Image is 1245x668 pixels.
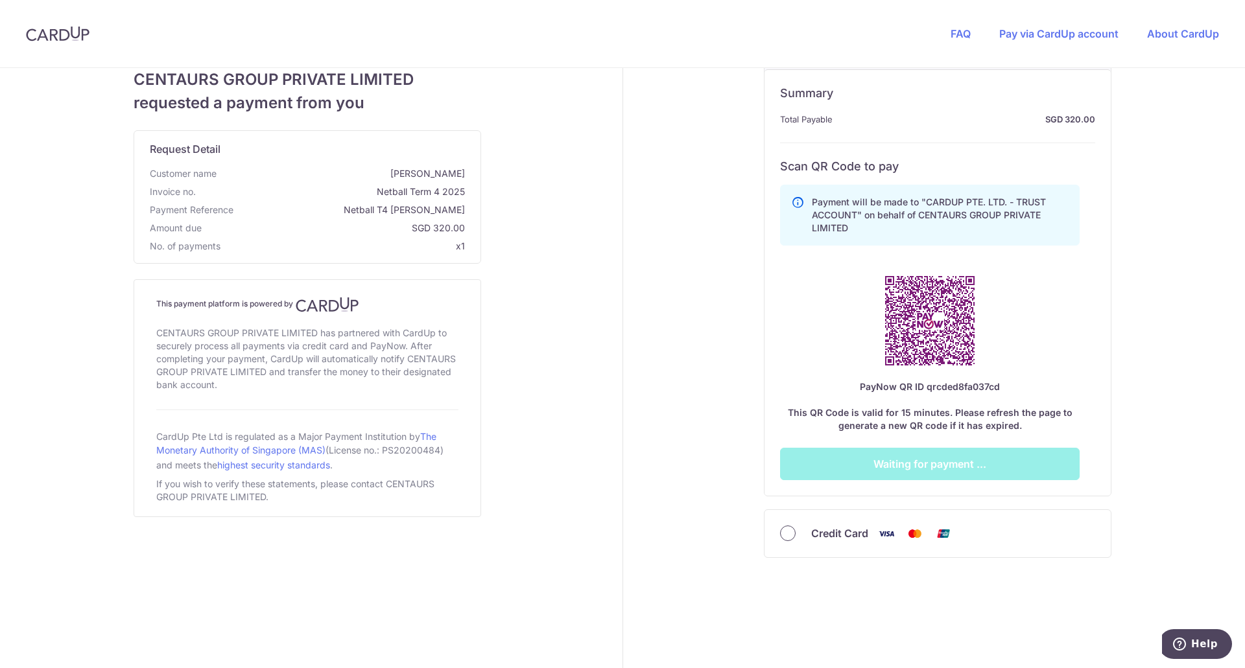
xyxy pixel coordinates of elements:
span: Netball T4 [PERSON_NAME] [239,203,465,216]
div: This QR Code is valid for 15 minutes. Please refresh the page to generate a new QR code if it has... [780,380,1080,432]
img: Union Pay [931,525,956,542]
span: qrcded8fa037cd [927,381,1000,392]
span: Invoice no. [150,185,196,198]
img: CardUp [26,26,89,41]
span: requested a payment from you [134,91,481,115]
a: highest security standards [217,459,330,470]
span: CENTAURS GROUP PRIVATE LIMITED [134,68,481,91]
div: Credit Card Visa Mastercard Union Pay [780,525,1095,542]
span: Credit Card [811,525,868,541]
span: [PERSON_NAME] [222,167,465,180]
h6: Scan QR Code to pay [780,159,1095,174]
a: About CardUp [1147,27,1219,40]
span: translation missing: en.payment_reference [150,204,233,215]
span: x1 [456,240,465,251]
span: Total Payable [780,111,833,127]
span: Amount due [150,222,202,235]
div: If you wish to verify these statements, please contact CENTAURS GROUP PRIVATE LIMITED. [156,475,458,506]
div: CardUp Pte Ltd is regulated as a Major Payment Institution by (License no.: PS20200484) and meets... [156,426,458,475]
iframe: Opens a widget where you can find more information [1162,629,1232,662]
a: Pay via CardUp account [999,27,1119,40]
span: translation missing: en.request_detail [150,143,220,155]
img: CardUp [296,297,359,312]
div: CENTAURS GROUP PRIVATE LIMITED has partnered with CardUp to securely process all payments via cre... [156,324,458,394]
img: Visa [873,525,899,542]
strong: SGD 320.00 [838,111,1095,127]
span: SGD 320.00 [207,222,465,235]
span: Netball Term 4 2025 [201,185,465,198]
h6: Summary [780,86,1095,101]
span: Customer name [150,167,217,180]
img: Mastercard [902,525,928,542]
img: PayNow QR Code [870,261,990,380]
a: FAQ [951,27,971,40]
h4: This payment platform is powered by [156,297,458,312]
span: PayNow QR ID [860,381,924,392]
span: No. of payments [150,240,220,253]
p: Payment will be made to "CARDUP PTE. LTD. - TRUST ACCOUNT" on behalf of CENTAURS GROUP PRIVATE LI... [812,196,1069,235]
